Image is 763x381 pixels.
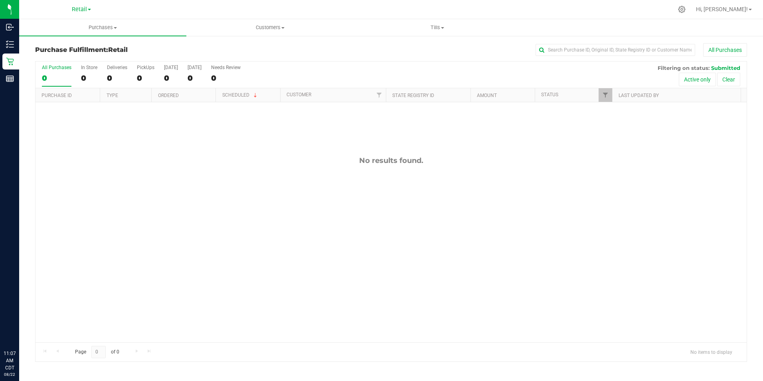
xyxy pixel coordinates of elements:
span: Hi, [PERSON_NAME]! [696,6,748,12]
p: 08/22 [4,371,16,377]
div: [DATE] [188,65,202,70]
a: Ordered [158,93,179,98]
a: State Registry ID [392,93,434,98]
div: Deliveries [107,65,127,70]
button: Active only [679,73,716,86]
div: PickUps [137,65,154,70]
span: No items to display [684,346,739,358]
div: 0 [188,73,202,83]
inline-svg: Inbound [6,23,14,31]
span: Page of 0 [68,346,126,358]
span: Filtering on status: [658,65,710,71]
a: Customer [287,92,311,97]
inline-svg: Inventory [6,40,14,48]
a: Amount [477,93,497,98]
a: Filter [599,88,612,102]
h3: Purchase Fulfillment: [35,46,273,54]
span: Tills [354,24,521,31]
div: All Purchases [42,65,71,70]
a: Tills [354,19,521,36]
span: Submitted [711,65,740,71]
div: 0 [137,73,154,83]
div: In Store [81,65,97,70]
a: Last Updated By [619,93,659,98]
div: 0 [164,73,178,83]
div: 0 [211,73,241,83]
inline-svg: Reports [6,75,14,83]
input: Search Purchase ID, Original ID, State Registry ID or Customer Name... [536,44,695,56]
a: Customers [186,19,354,36]
div: [DATE] [164,65,178,70]
div: 0 [81,73,97,83]
p: 11:07 AM CDT [4,350,16,371]
iframe: Resource center unread badge [24,316,33,325]
a: Scheduled [222,92,259,98]
a: Purchase ID [42,93,72,98]
div: 0 [107,73,127,83]
a: Filter [373,88,386,102]
a: Purchases [19,19,186,36]
span: Purchases [19,24,186,31]
a: Status [541,92,558,97]
inline-svg: Retail [6,58,14,65]
iframe: Resource center [8,317,32,341]
div: Needs Review [211,65,241,70]
div: Manage settings [677,6,687,13]
button: All Purchases [703,43,747,57]
div: 0 [42,73,71,83]
span: Customers [187,24,353,31]
div: No results found. [36,156,747,165]
button: Clear [717,73,740,86]
a: Type [107,93,118,98]
span: Retail [72,6,87,13]
span: Retail [108,46,128,54]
